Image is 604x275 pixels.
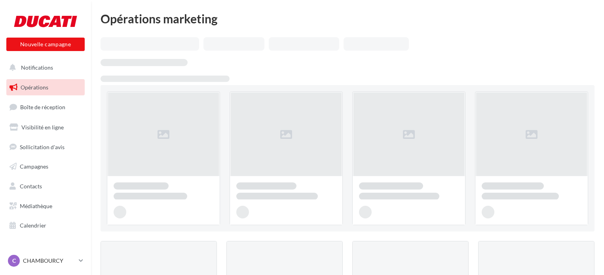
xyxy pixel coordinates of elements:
span: Médiathèque [20,203,52,209]
a: Contacts [5,178,86,195]
a: Boîte de réception [5,99,86,116]
a: Calendrier [5,217,86,234]
a: Sollicitation d'avis [5,139,86,156]
a: C CHAMBOURCY [6,253,85,268]
span: Campagnes [20,163,48,170]
span: Opérations [21,84,48,91]
button: Nouvelle campagne [6,38,85,51]
a: Campagnes [5,158,86,175]
span: Sollicitation d'avis [20,143,65,150]
span: Boîte de réception [20,104,65,110]
div: Opérations marketing [101,13,595,25]
span: Calendrier [20,222,46,229]
a: Visibilité en ligne [5,119,86,136]
span: Notifications [21,64,53,71]
button: Notifications [5,59,83,76]
span: C [12,257,16,265]
a: Opérations [5,79,86,96]
span: Contacts [20,183,42,190]
p: CHAMBOURCY [23,257,76,265]
span: Visibilité en ligne [21,124,64,131]
a: Médiathèque [5,198,86,214]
